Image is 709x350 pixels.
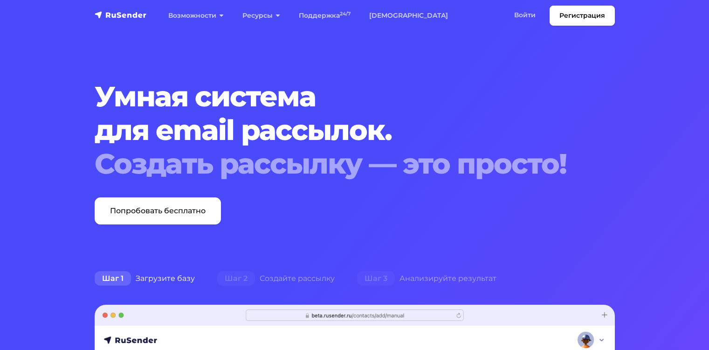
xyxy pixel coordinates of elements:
a: Попробовать бесплатно [95,197,221,224]
div: Загрузите базу [83,269,206,288]
sup: 24/7 [340,11,351,17]
div: Создайте рассылку [206,269,346,288]
a: Возможности [159,6,233,25]
a: Регистрация [550,6,615,26]
div: Анализируйте результат [346,269,508,288]
h1: Умная система для email рассылок. [95,80,571,181]
span: Шаг 1 [95,271,131,286]
span: Шаг 3 [357,271,395,286]
span: Шаг 2 [217,271,255,286]
div: Создать рассылку — это просто! [95,147,571,181]
img: RuSender [95,10,147,20]
a: Войти [505,6,545,25]
a: [DEMOGRAPHIC_DATA] [360,6,457,25]
a: Ресурсы [233,6,289,25]
a: Поддержка24/7 [289,6,360,25]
